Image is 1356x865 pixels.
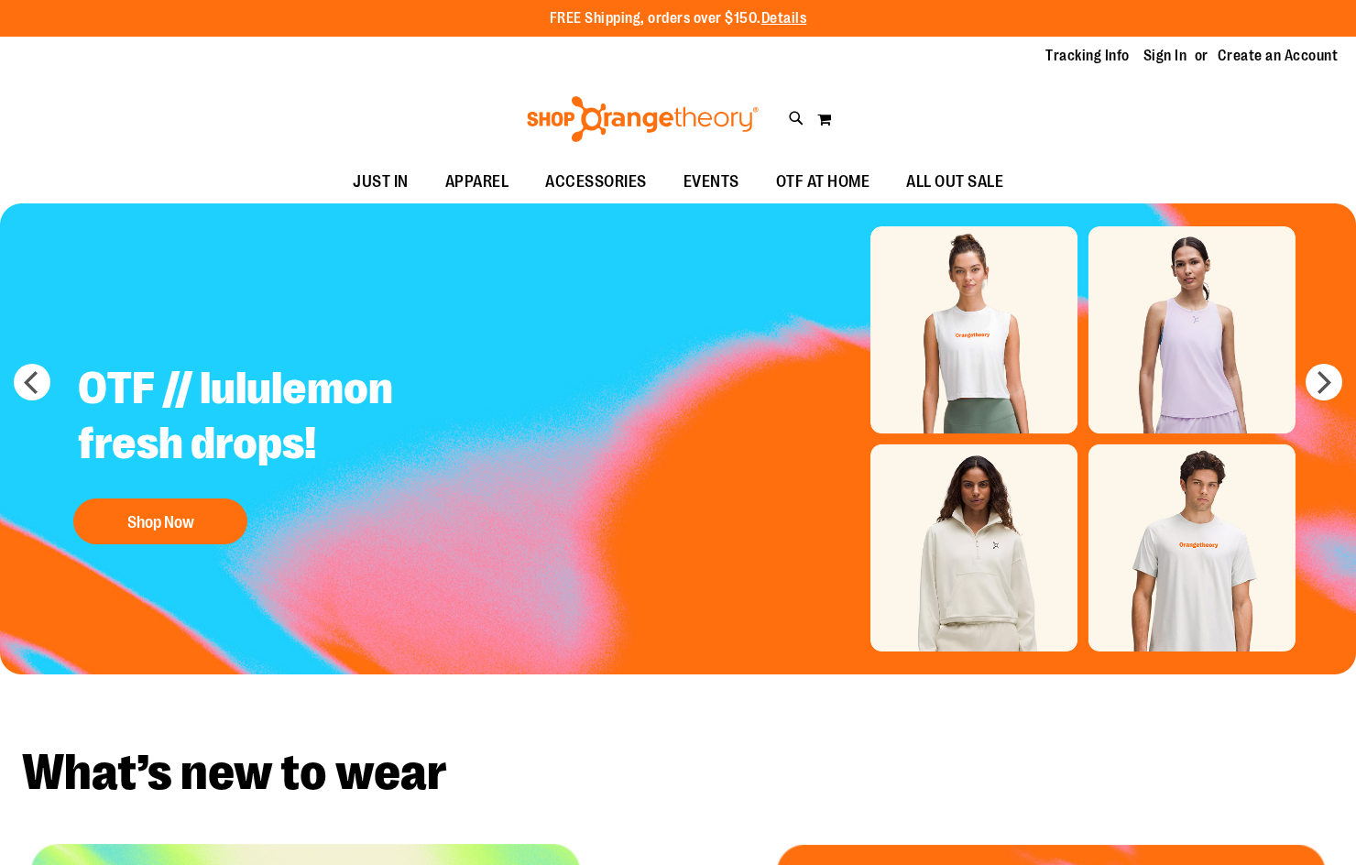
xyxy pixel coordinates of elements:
span: EVENTS [683,161,739,203]
a: Create an Account [1218,46,1339,66]
span: ACCESSORIES [545,161,647,203]
span: OTF AT HOME [776,161,870,203]
span: JUST IN [353,161,409,203]
span: APPAREL [445,161,509,203]
a: Details [761,10,807,27]
p: FREE Shipping, orders over $150. [550,8,807,29]
h2: OTF // lululemon fresh drops! [64,347,519,489]
button: Shop Now [73,498,247,544]
button: next [1306,364,1342,400]
a: Sign In [1143,46,1187,66]
h2: What’s new to wear [22,748,1334,798]
span: ALL OUT SALE [906,161,1003,203]
a: Tracking Info [1045,46,1130,66]
img: Shop Orangetheory [524,96,761,142]
a: OTF // lululemon fresh drops! Shop Now [64,347,519,553]
button: prev [14,364,50,400]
